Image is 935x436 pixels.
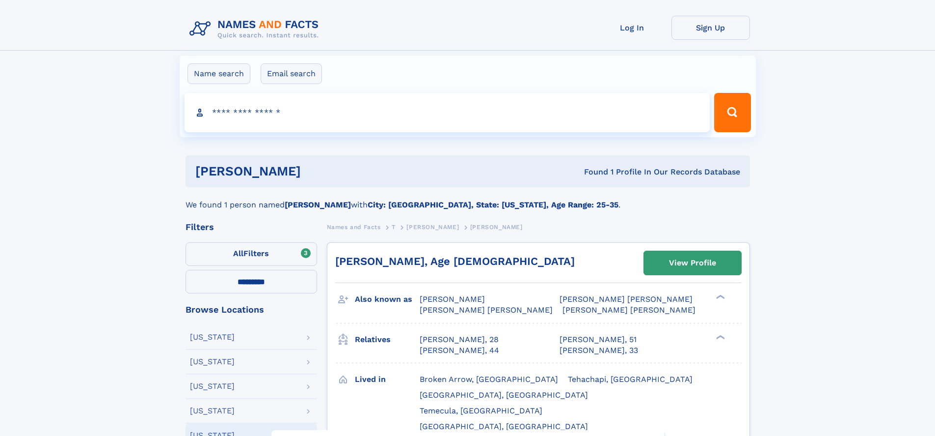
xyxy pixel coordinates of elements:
[714,93,750,132] button: Search Button
[562,305,695,315] span: [PERSON_NAME] [PERSON_NAME]
[442,167,740,177] div: Found 1 Profile In Our Records Database
[568,375,693,384] span: Tehachapi, [GEOGRAPHIC_DATA]
[186,242,317,266] label: Filters
[420,406,542,415] span: Temecula, [GEOGRAPHIC_DATA]
[233,249,243,258] span: All
[186,305,317,314] div: Browse Locations
[285,200,351,209] b: [PERSON_NAME]
[392,224,396,231] span: T
[560,345,638,356] a: [PERSON_NAME], 33
[261,63,322,84] label: Email search
[560,334,637,345] a: [PERSON_NAME], 51
[190,382,235,390] div: [US_STATE]
[186,16,327,42] img: Logo Names and Facts
[644,251,741,275] a: View Profile
[714,334,725,340] div: ❯
[406,224,459,231] span: [PERSON_NAME]
[186,187,750,211] div: We found 1 person named with .
[392,221,396,233] a: T
[671,16,750,40] a: Sign Up
[669,252,716,274] div: View Profile
[420,390,588,400] span: [GEOGRAPHIC_DATA], [GEOGRAPHIC_DATA]
[420,294,485,304] span: [PERSON_NAME]
[368,200,618,209] b: City: [GEOGRAPHIC_DATA], State: [US_STATE], Age Range: 25-35
[420,345,499,356] a: [PERSON_NAME], 44
[355,331,420,348] h3: Relatives
[186,223,317,232] div: Filters
[420,375,558,384] span: Broken Arrow, [GEOGRAPHIC_DATA]
[190,407,235,415] div: [US_STATE]
[714,294,725,300] div: ❯
[420,422,588,431] span: [GEOGRAPHIC_DATA], [GEOGRAPHIC_DATA]
[593,16,671,40] a: Log In
[195,165,443,177] h1: [PERSON_NAME]
[335,255,575,267] a: [PERSON_NAME], Age [DEMOGRAPHIC_DATA]
[355,291,420,308] h3: Also known as
[406,221,459,233] a: [PERSON_NAME]
[187,63,250,84] label: Name search
[470,224,523,231] span: [PERSON_NAME]
[190,333,235,341] div: [US_STATE]
[355,371,420,388] h3: Lived in
[190,358,235,366] div: [US_STATE]
[185,93,710,132] input: search input
[560,294,693,304] span: [PERSON_NAME] [PERSON_NAME]
[420,334,499,345] a: [PERSON_NAME], 28
[420,305,553,315] span: [PERSON_NAME] [PERSON_NAME]
[327,221,381,233] a: Names and Facts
